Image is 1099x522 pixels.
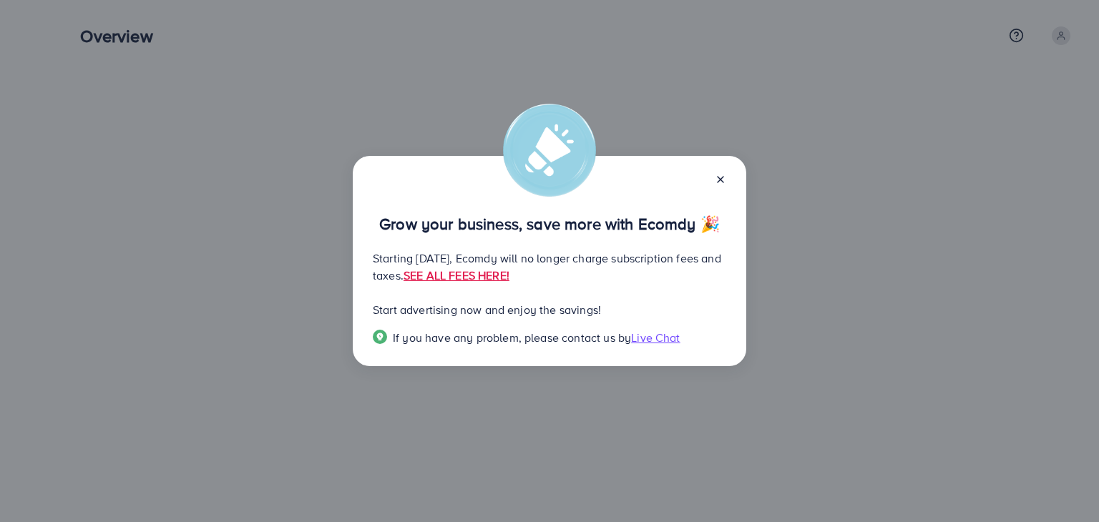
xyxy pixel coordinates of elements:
[373,250,726,284] p: Starting [DATE], Ecomdy will no longer charge subscription fees and taxes.
[373,330,387,344] img: Popup guide
[373,215,726,232] p: Grow your business, save more with Ecomdy 🎉
[393,330,631,345] span: If you have any problem, please contact us by
[503,104,596,197] img: alert
[404,267,509,283] a: SEE ALL FEES HERE!
[373,301,726,318] p: Start advertising now and enjoy the savings!
[631,330,680,345] span: Live Chat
